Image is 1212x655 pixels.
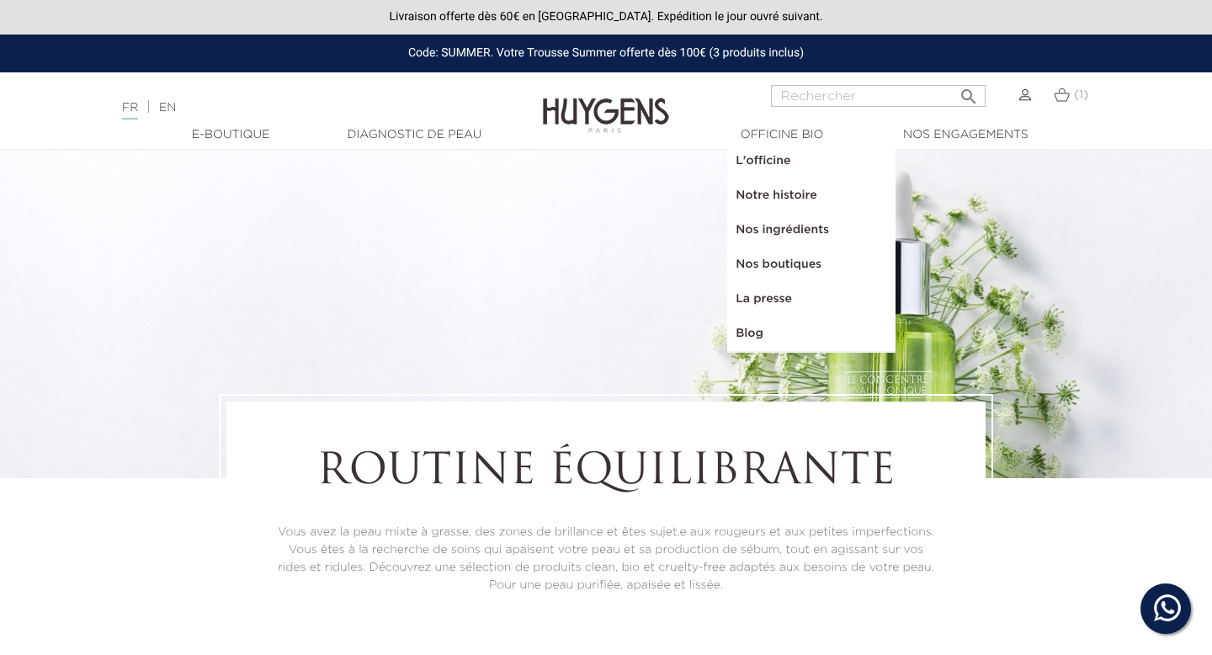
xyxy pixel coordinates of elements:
h1: Routine équilibrante [273,448,939,498]
a: Officine Bio [698,126,866,144]
a: Nos boutiques [727,248,896,282]
button:  [954,80,984,103]
span: (1) [1074,89,1088,101]
input: Rechercher [771,85,986,107]
a: Blog [727,317,896,351]
a: Nos ingrédients [727,213,896,248]
a: Diagnostic de peau [330,126,498,144]
a: Nos engagements [881,126,1050,144]
a: La presse [727,282,896,317]
a: (1) [1054,88,1088,102]
a: EN [159,102,176,114]
a: FR [122,102,138,120]
a: Notre histoire [727,178,896,213]
a: L'officine [727,144,896,178]
a: E-Boutique [146,126,315,144]
p: Vous avez la peau mixte à grasse, des zones de brillance et êtes sujet.e aux rougeurs et aux peti... [273,524,939,594]
i:  [959,82,979,102]
div: | [114,98,492,118]
img: Huygens [543,71,669,136]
